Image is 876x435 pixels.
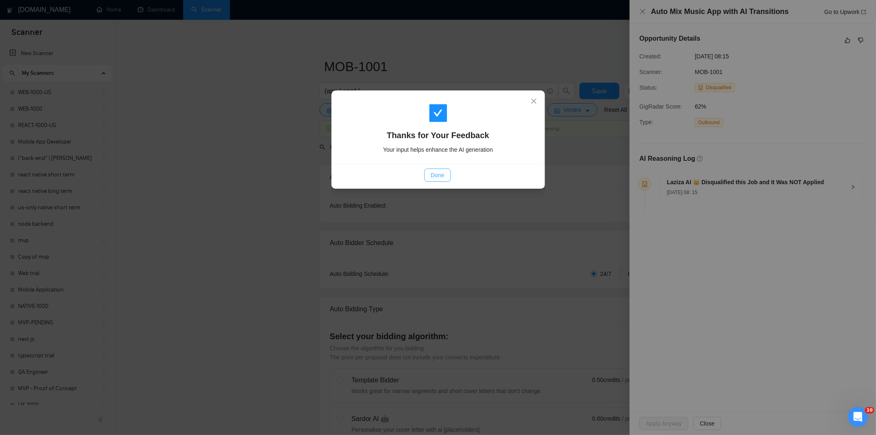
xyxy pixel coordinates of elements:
[531,98,537,104] span: close
[523,90,545,113] button: Close
[865,407,874,414] span: 10
[383,146,493,153] span: Your input helps enhance the AI generation
[431,171,444,180] span: Done
[424,169,451,182] button: Done
[344,130,532,141] h4: Thanks for Your Feedback
[428,103,448,123] span: check-square
[848,407,868,427] iframe: Intercom live chat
